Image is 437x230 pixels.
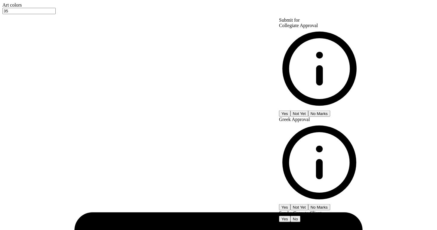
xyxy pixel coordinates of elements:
[279,110,290,117] button: Yes
[279,204,290,210] button: Yes
[308,204,330,210] button: No Marks
[279,216,290,222] button: Yes
[279,17,360,23] div: Submit for
[2,8,56,14] input: – –
[279,117,360,204] div: Greek Approval
[2,2,435,8] div: Art colors
[279,23,360,110] div: Collegiate Approval
[279,222,360,228] div: Pricing
[279,210,360,216] div: Send a Copy to Client
[290,216,300,222] button: No
[290,110,308,117] button: Not Yet
[308,110,330,117] button: No Marks
[290,204,308,210] button: Not Yet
